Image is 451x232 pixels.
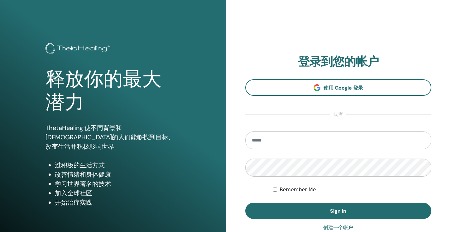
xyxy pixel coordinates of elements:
p: ThetaHealing 使不同背景和[DEMOGRAPHIC_DATA]的人们能够找到目标、改变生活并积极影响世界。 [46,123,180,151]
h2: 登录到您的帐户 [245,55,432,69]
span: 或者 [330,111,346,118]
li: 加入全球社区 [55,188,180,198]
span: 使用 Google 登录 [324,85,363,91]
li: 过积极的生活方式 [55,160,180,170]
div: Keep me authenticated indefinitely or until I manually logout [273,186,431,193]
a: 创建一个帐户 [323,224,353,231]
h1: 释放你的最大潜力 [46,68,180,114]
a: 使用 Google 登录 [245,79,432,96]
span: Sign In [330,208,346,214]
label: Remember Me [280,186,316,193]
button: Sign In [245,203,432,219]
li: 开始治疗实践 [55,198,180,207]
li: 改善情绪和身体健康 [55,170,180,179]
li: 学习世界著名的技术 [55,179,180,188]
